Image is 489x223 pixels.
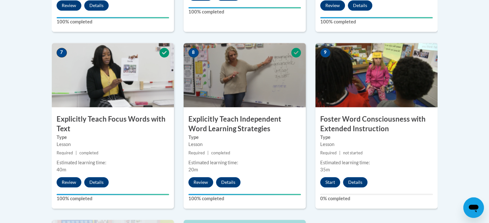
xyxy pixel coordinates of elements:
[188,48,199,57] span: 8
[207,150,209,155] span: |
[188,195,301,202] label: 100% completed
[188,141,301,148] div: Lesson
[57,18,169,25] label: 100% completed
[348,0,372,11] button: Details
[188,194,301,195] div: Your progress
[320,150,337,155] span: Required
[52,114,174,134] h3: Explicitly Teach Focus Words with Text
[315,43,438,107] img: Course Image
[188,7,301,8] div: Your progress
[320,195,433,202] label: 0% completed
[57,0,81,11] button: Review
[343,150,363,155] span: not started
[57,134,169,141] label: Type
[188,150,205,155] span: Required
[320,167,330,172] span: 35m
[320,177,340,187] button: Start
[57,195,169,202] label: 100% completed
[320,0,345,11] button: Review
[52,43,174,107] img: Course Image
[57,177,81,187] button: Review
[320,18,433,25] label: 100% completed
[84,177,109,187] button: Details
[57,17,169,18] div: Your progress
[320,141,433,148] div: Lesson
[188,159,301,166] div: Estimated learning time:
[84,0,109,11] button: Details
[211,150,230,155] span: completed
[216,177,240,187] button: Details
[57,48,67,57] span: 7
[463,197,484,218] iframe: Button to launch messaging window
[57,167,66,172] span: 40m
[188,177,213,187] button: Review
[320,134,433,141] label: Type
[315,114,438,134] h3: Foster Word Consciousness with Extended Instruction
[188,134,301,141] label: Type
[57,159,169,166] div: Estimated learning time:
[320,17,433,18] div: Your progress
[57,141,169,148] div: Lesson
[320,159,433,166] div: Estimated learning time:
[79,150,98,155] span: completed
[320,48,331,57] span: 9
[339,150,340,155] span: |
[57,194,169,195] div: Your progress
[184,43,306,107] img: Course Image
[188,167,198,172] span: 20m
[188,8,301,15] label: 100% completed
[184,114,306,134] h3: Explicitly Teach Independent Word Learning Strategies
[343,177,367,187] button: Details
[76,150,77,155] span: |
[57,150,73,155] span: Required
